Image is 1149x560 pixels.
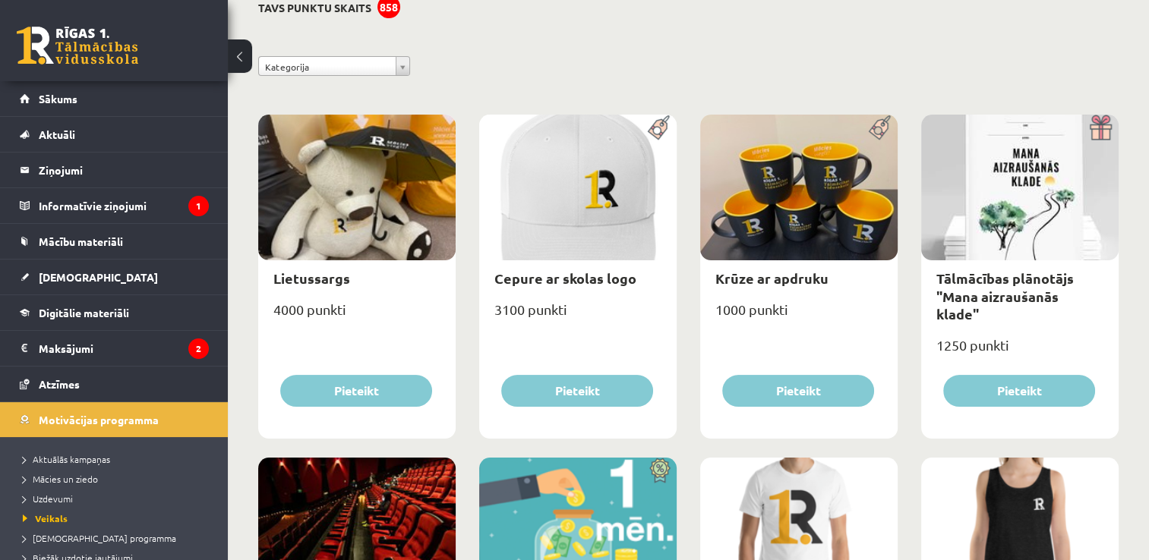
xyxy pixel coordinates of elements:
[39,377,80,391] span: Atzīmes
[273,269,350,287] a: Lietussargs
[39,234,123,248] span: Mācību materiāli
[715,269,829,287] a: Krūze ar apdruku
[188,338,209,359] i: 2
[39,188,209,223] legend: Informatīvie ziņojumi
[20,153,209,187] a: Ziņojumi
[265,57,390,77] span: Kategorija
[20,260,209,294] a: [DEMOGRAPHIC_DATA]
[20,402,209,437] a: Motivācijas programma
[188,196,209,216] i: 1
[936,269,1074,322] a: Tālmācības plānotājs "Mana aizraušanās klade"
[23,452,213,466] a: Aktuālās kampaņas
[23,511,213,525] a: Veikals
[23,512,68,524] span: Veikals
[39,413,159,426] span: Motivācijas programma
[17,27,138,64] a: Rīgas 1. Tālmācības vidusskola
[921,332,1119,370] div: 1250 punkti
[700,297,898,335] div: 1000 punkti
[39,92,77,105] span: Sākums
[494,269,636,287] a: Cepure ar skolas logo
[23,492,213,505] a: Uzdevumi
[23,472,213,486] a: Mācies un ziedo
[39,127,75,141] span: Aktuāli
[20,117,209,152] a: Aktuāli
[23,453,110,465] span: Aktuālās kampaņas
[20,224,209,259] a: Mācību materiāli
[863,115,898,140] img: Populāra prece
[258,2,371,14] h3: Tavs punktu skaits
[23,473,98,485] span: Mācies un ziedo
[501,375,653,407] button: Pieteikt
[642,115,677,140] img: Populāra prece
[23,532,176,544] span: [DEMOGRAPHIC_DATA] programma
[39,306,129,319] span: Digitālie materiāli
[39,331,209,366] legend: Maksājumi
[280,375,432,407] button: Pieteikt
[39,153,209,187] legend: Ziņojumi
[20,81,209,116] a: Sākums
[20,367,209,401] a: Atzīmes
[20,188,209,223] a: Informatīvie ziņojumi1
[23,531,213,545] a: [DEMOGRAPHIC_DATA] programma
[258,297,456,335] div: 4000 punkti
[39,270,158,284] span: [DEMOGRAPHIC_DATA]
[642,458,677,483] img: Atlaide
[479,297,677,335] div: 3100 punkti
[20,295,209,330] a: Digitālie materiāli
[20,331,209,366] a: Maksājumi2
[23,492,73,505] span: Uzdevumi
[1084,115,1119,140] img: Dāvana ar pārsteigumu
[258,56,410,76] a: Kategorija
[943,375,1095,407] button: Pieteikt
[722,375,874,407] button: Pieteikt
